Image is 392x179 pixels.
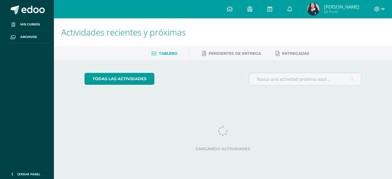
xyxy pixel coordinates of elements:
span: Mi Perfil [324,9,359,14]
span: Cerrar panel [17,172,40,176]
a: Entregadas [276,49,309,58]
span: Tablero [159,51,177,56]
label: Cargando actividades [85,147,362,151]
a: Tablero [151,49,177,58]
span: Pendientes de entrega [209,51,261,56]
span: Archivos [20,35,37,39]
a: Pendientes de entrega [202,49,261,58]
a: Mis cursos [5,18,49,31]
a: todas las Actividades [85,73,154,85]
span: [PERSON_NAME] [324,4,359,10]
span: Mis cursos [20,22,40,27]
span: Actividades recientes y próximas [61,26,186,38]
span: Entregadas [282,51,309,56]
img: 6b3b1b7b515aab11504da889718935e4.png [307,3,319,15]
input: Busca una actividad próxima aquí... [249,73,361,85]
a: Archivos [5,31,49,43]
